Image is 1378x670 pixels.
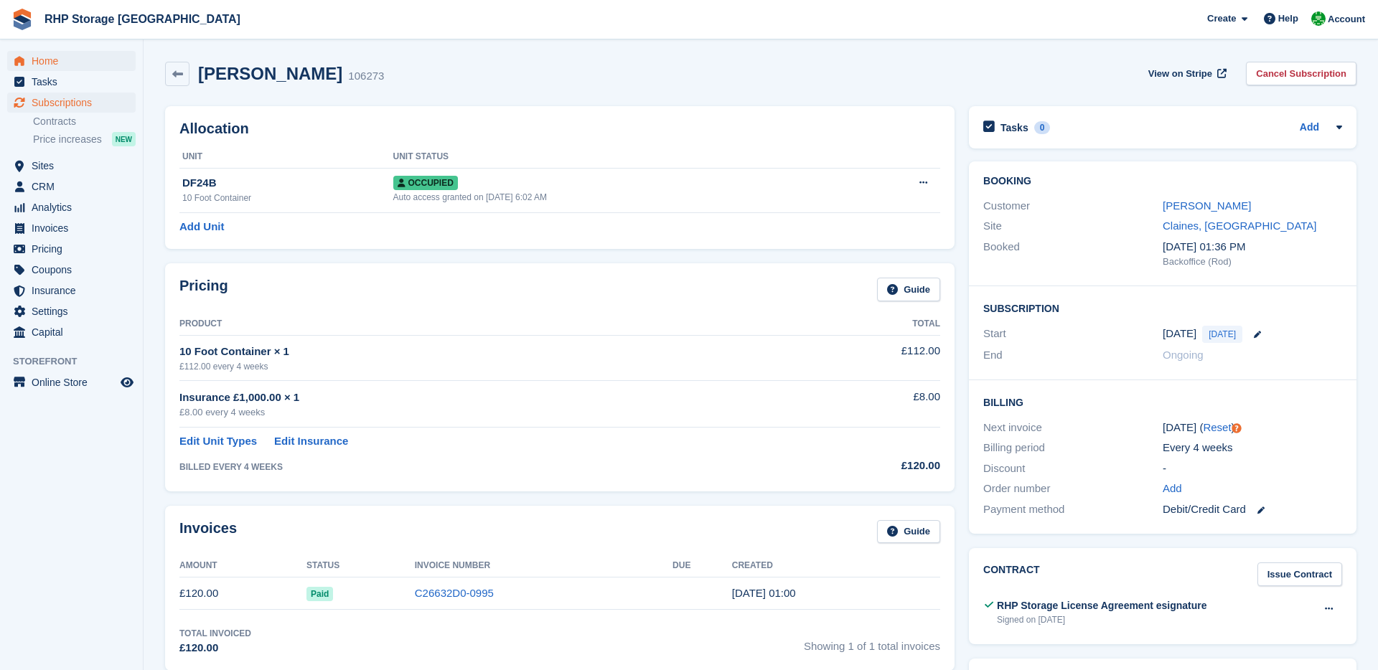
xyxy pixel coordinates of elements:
span: Coupons [32,260,118,280]
div: Signed on [DATE] [997,613,1207,626]
span: Help [1278,11,1298,26]
time: 2025-09-04 00:00:31 UTC [732,587,796,599]
div: Total Invoiced [179,627,251,640]
th: Invoice Number [415,555,672,577]
a: Price increases NEW [33,131,136,147]
td: £112.00 [798,335,940,380]
a: menu [7,72,136,92]
a: menu [7,280,136,301]
a: View on Stripe [1143,62,1229,85]
span: Home [32,51,118,71]
div: RHP Storage License Agreement esignature [997,598,1207,613]
span: Storefront [13,354,143,369]
a: menu [7,301,136,321]
a: Add [1163,481,1182,497]
div: Insurance £1,000.00 × 1 [179,390,798,406]
div: - [1163,461,1342,477]
span: Showing 1 of 1 total invoices [804,627,940,656]
a: menu [7,93,136,113]
div: NEW [112,132,136,146]
a: C26632D0-0995 [415,587,494,599]
h2: [PERSON_NAME] [198,64,342,83]
span: Price increases [33,133,102,146]
h2: Subscription [983,301,1342,315]
a: Guide [877,278,940,301]
span: Insurance [32,280,118,301]
span: Create [1207,11,1236,26]
a: Reset [1203,421,1231,433]
div: Start [983,326,1163,343]
a: menu [7,176,136,197]
a: Issue Contract [1257,562,1342,586]
div: Auto access granted on [DATE] 6:02 AM [393,191,851,204]
span: Occupied [393,176,458,190]
h2: Tasks [1000,121,1028,134]
div: DF24B [182,175,393,192]
img: stora-icon-8386f47178a22dfd0bd8f6a31ec36ba5ce8667c1dd55bd0f319d3a0aa187defe.svg [11,9,33,30]
th: Due [672,555,732,577]
a: menu [7,156,136,176]
span: CRM [32,176,118,197]
a: Add [1300,120,1319,136]
span: View on Stripe [1148,67,1212,81]
span: Ongoing [1163,349,1204,361]
div: Booked [983,239,1163,269]
div: Customer [983,198,1163,214]
h2: Contract [983,562,1040,586]
a: Contracts [33,115,136,128]
div: Backoffice (Rod) [1163,255,1342,269]
div: 106273 [348,68,384,85]
div: Site [983,218,1163,235]
h2: Billing [983,395,1342,409]
h2: Pricing [179,278,228,301]
span: [DATE] [1202,326,1242,343]
span: Analytics [32,197,118,217]
th: Amount [179,555,306,577]
span: Paid [306,587,333,601]
td: £120.00 [179,577,306,610]
div: Order number [983,481,1163,497]
div: £120.00 [179,640,251,656]
div: [DATE] ( ) [1163,420,1342,436]
th: Created [732,555,940,577]
div: Every 4 weeks [1163,440,1342,456]
a: menu [7,239,136,259]
span: Pricing [32,239,118,259]
div: BILLED EVERY 4 WEEKS [179,461,798,473]
a: Edit Unit Types [179,433,257,450]
span: Tasks [32,72,118,92]
a: Add Unit [179,219,224,235]
div: 0 [1034,121,1051,134]
th: Unit [179,146,393,169]
div: Next invoice [983,420,1163,436]
div: £8.00 every 4 weeks [179,405,798,420]
div: Discount [983,461,1163,477]
div: £120.00 [798,458,940,474]
a: Preview store [118,374,136,391]
div: 10 Foot Container [182,192,393,204]
div: 10 Foot Container × 1 [179,344,798,360]
a: RHP Storage [GEOGRAPHIC_DATA] [39,7,246,31]
div: End [983,347,1163,364]
span: Sites [32,156,118,176]
a: Cancel Subscription [1246,62,1356,85]
div: Tooltip anchor [1230,422,1243,435]
th: Product [179,313,798,336]
span: Account [1328,12,1365,27]
td: £8.00 [798,381,940,428]
time: 2025-09-04 00:00:00 UTC [1163,326,1196,342]
th: Total [798,313,940,336]
img: Rod [1311,11,1326,26]
span: Settings [32,301,118,321]
div: [DATE] 01:36 PM [1163,239,1342,255]
h2: Invoices [179,520,237,544]
span: Invoices [32,218,118,238]
a: menu [7,260,136,280]
a: [PERSON_NAME] [1163,199,1251,212]
h2: Booking [983,176,1342,187]
th: Unit Status [393,146,851,169]
a: menu [7,51,136,71]
span: Subscriptions [32,93,118,113]
span: Capital [32,322,118,342]
a: menu [7,218,136,238]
